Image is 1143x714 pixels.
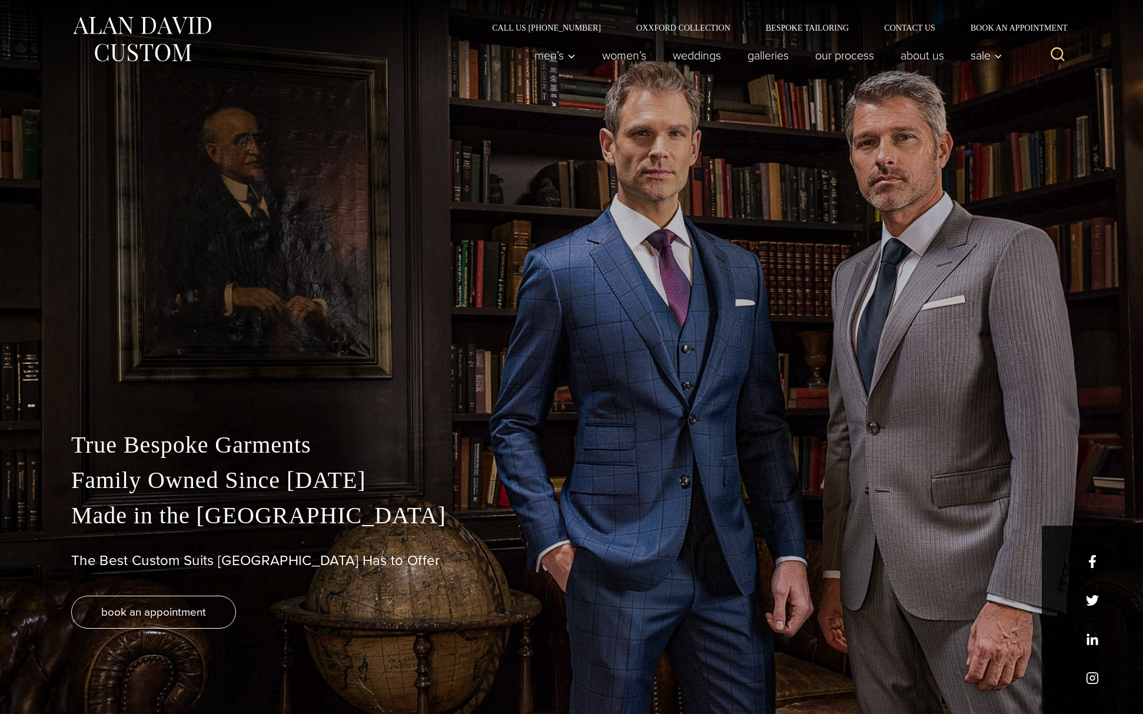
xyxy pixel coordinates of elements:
[589,44,660,67] a: Women’s
[71,552,1072,569] h1: The Best Custom Suits [GEOGRAPHIC_DATA] Has to Offer
[474,24,619,32] a: Call Us [PHONE_NUMBER]
[71,13,212,65] img: Alan David Custom
[71,427,1072,533] p: True Bespoke Garments Family Owned Since [DATE] Made in the [GEOGRAPHIC_DATA]
[619,24,748,32] a: Oxxford Collection
[888,44,958,67] a: About Us
[534,49,576,61] span: Men’s
[748,24,866,32] a: Bespoke Tailoring
[1086,672,1099,685] a: instagram
[1086,555,1099,568] a: facebook
[660,44,735,67] a: weddings
[474,24,1072,32] nav: Secondary Navigation
[1086,633,1099,646] a: linkedin
[802,44,888,67] a: Our Process
[1044,41,1072,69] button: View Search Form
[866,24,953,32] a: Contact Us
[71,596,236,629] a: book an appointment
[735,44,802,67] a: Galleries
[971,49,1002,61] span: Sale
[521,44,1009,67] nav: Primary Navigation
[1086,594,1099,607] a: x/twitter
[953,24,1072,32] a: Book an Appointment
[101,603,206,620] span: book an appointment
